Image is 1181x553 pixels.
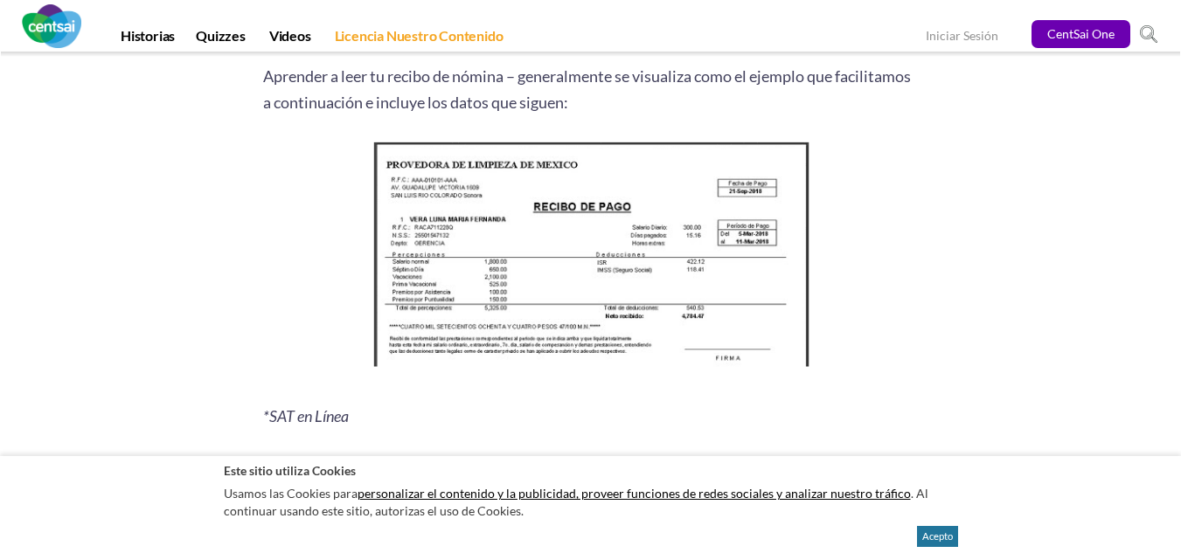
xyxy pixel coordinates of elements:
a: Historias [110,27,185,52]
a: Videos [259,27,322,52]
p: Aprender a leer tu recibo de nómina – generalmente se visualiza como el ejemplo que facilitamos a... [263,63,919,115]
img: CentSai [22,4,81,48]
i: *SAT en Línea [263,407,349,426]
a: Iniciar Sesión [926,28,998,46]
h2: Este sitio utiliza Cookies [224,462,958,479]
button: Acepto [917,526,958,547]
a: CentSai One [1032,20,1130,48]
p: Usamos las Cookies para . Al continuar usando este sitio, autorizas el uso de Cookies. [224,480,958,523]
a: Quizzes [185,27,256,52]
a: Licencia Nuestro Contenido [324,27,514,52]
